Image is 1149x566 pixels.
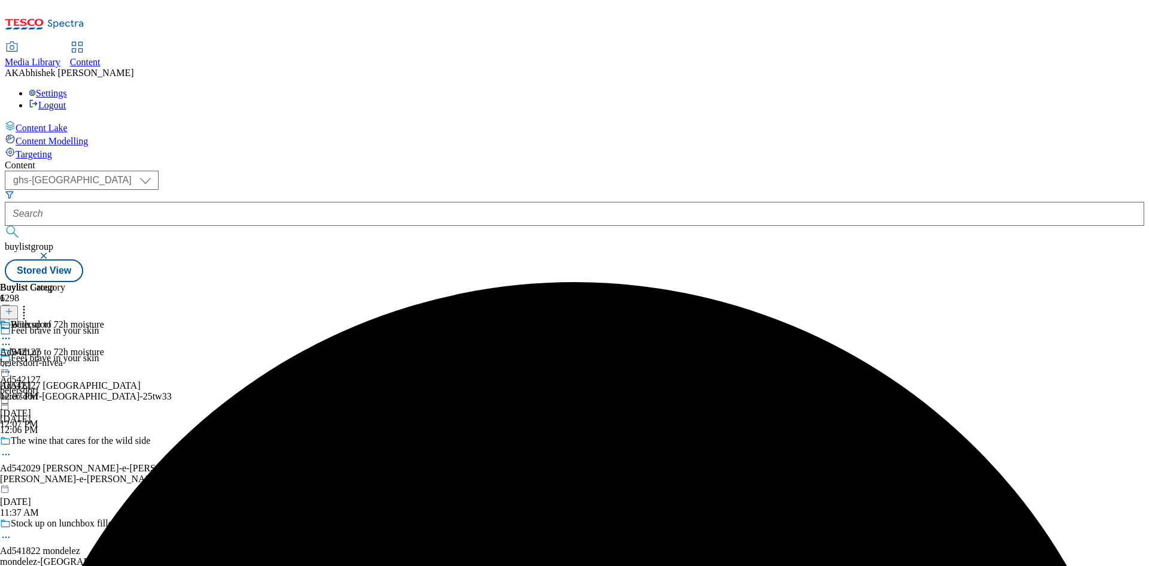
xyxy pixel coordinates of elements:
span: AK [5,68,19,78]
div: The wine that cares for the wild side [11,435,150,446]
a: Content Lake [5,120,1144,134]
a: Content Modelling [5,134,1144,147]
svg: Search Filters [5,190,14,199]
button: Stored View [5,259,83,282]
input: Search [5,202,1144,226]
a: Media Library [5,43,60,68]
a: Logout [29,100,66,110]
div: Content [5,160,1144,171]
span: Content Lake [16,123,68,133]
div: Stock up on lunchbox fillers with Cadbury Multipacks [11,518,220,529]
div: With up to 72h moisture [11,347,104,358]
span: Targeting [16,149,52,159]
div: Beiersdorf [11,319,51,330]
span: Abhishek [PERSON_NAME] [19,68,133,78]
span: Content Modelling [16,136,88,146]
span: Content [70,57,101,67]
span: buylistgroup [5,241,53,252]
a: Content [70,43,101,68]
a: Targeting [5,147,1144,160]
div: With up to 72h moisture [11,319,104,330]
a: Settings [29,88,67,98]
span: Media Library [5,57,60,67]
